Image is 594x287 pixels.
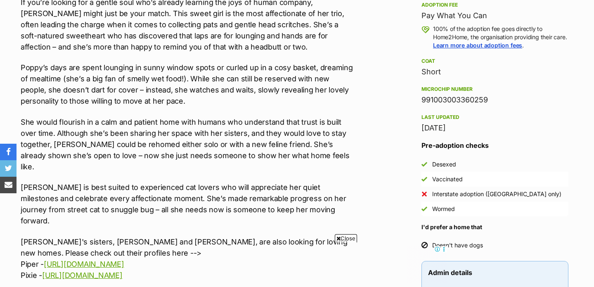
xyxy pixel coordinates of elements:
p: She would flourish in a calm and patient home with humans who understand that trust is built over... [21,116,354,172]
a: [URL][DOMAIN_NAME] [42,271,122,280]
span: Close [335,234,357,242]
a: Learn more about adoption fees [433,42,522,49]
p: [PERSON_NAME]'s sisters, [PERSON_NAME] and [PERSON_NAME], are also looking for loving new homes. ... [21,236,354,281]
img: iconc.png [115,0,123,7]
div: Pay What You Can [421,10,568,21]
h4: I'd prefer a home that [421,223,568,231]
div: 991003003360259 [421,94,568,106]
div: Adoption fee [421,2,568,8]
img: Yes [421,161,427,167]
div: Vaccinated [432,175,463,183]
div: Doesn't have dogs [432,241,483,249]
div: Microchip number [421,86,568,93]
h3: Admin details [428,268,562,278]
iframe: Advertisement [147,246,447,283]
img: Yes [421,206,427,212]
a: [URL][DOMAIN_NAME] [44,260,124,268]
p: [PERSON_NAME] is best suited to experienced cat lovers who will appreciate her quiet milestones a... [21,182,354,226]
div: Coat [421,58,568,64]
h3: Pre-adoption checks [421,140,568,150]
p: 100% of the adoption fee goes directly to Home2Home, the organisation providing their care. . [433,25,568,50]
div: Wormed [432,205,455,213]
p: Poppy’s days are spent lounging in sunny window spots or curled up in a cosy basket, dreaming of ... [21,62,354,107]
img: consumer-privacy-logo.png [1,1,7,7]
a: Privacy Notification [116,1,124,7]
div: Short [421,66,568,78]
div: Interstate adoption ([GEOGRAPHIC_DATA] only) [432,190,561,198]
div: Desexed [432,160,456,168]
img: Yes [421,176,427,182]
img: consumer-privacy-logo.png [116,1,123,7]
div: [DATE] [421,122,568,134]
img: No [421,191,427,197]
div: Last updated [421,114,568,121]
